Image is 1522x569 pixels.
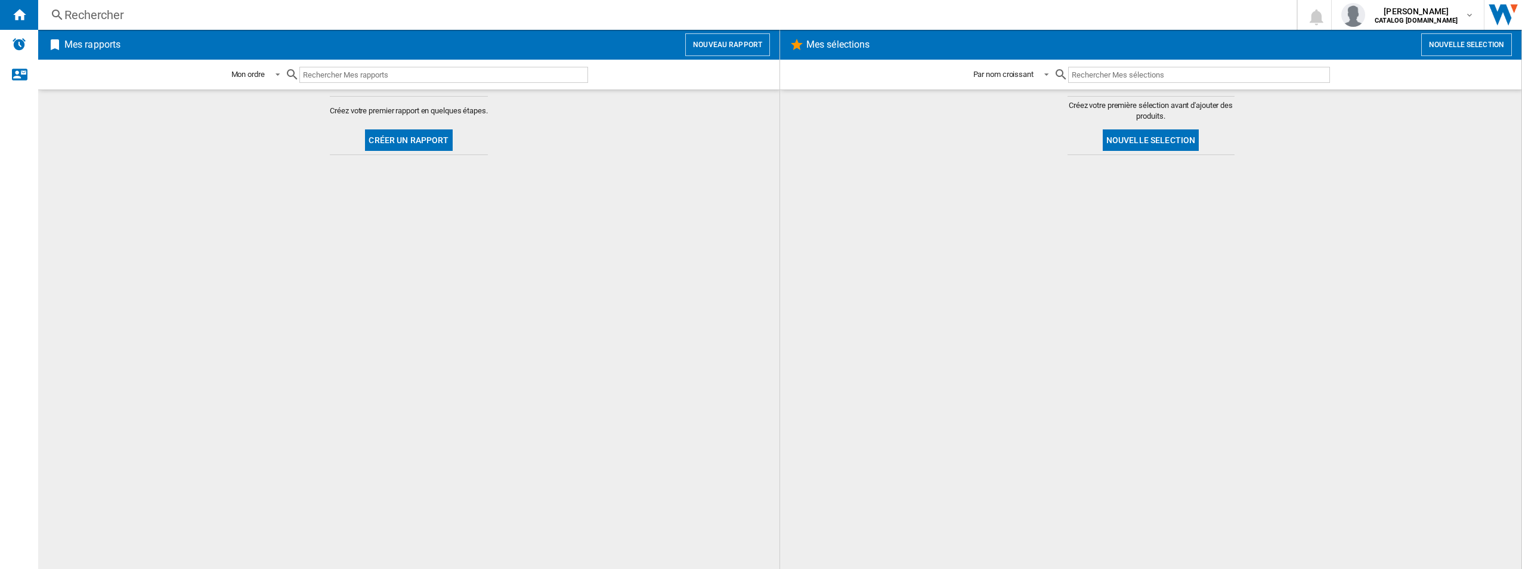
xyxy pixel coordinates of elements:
[804,33,872,56] h2: Mes sélections
[685,33,770,56] button: Nouveau rapport
[62,33,123,56] h2: Mes rapports
[1341,3,1365,27] img: profile.jpg
[1068,67,1330,83] input: Rechercher Mes sélections
[365,129,452,151] button: Créer un rapport
[1068,100,1235,122] span: Créez votre première sélection avant d'ajouter des produits.
[1375,5,1458,17] span: [PERSON_NAME]
[12,37,26,51] img: alerts-logo.svg
[1375,17,1458,24] b: CATALOG [DOMAIN_NAME]
[231,70,265,79] div: Mon ordre
[299,67,588,83] input: Rechercher Mes rapports
[973,70,1034,79] div: Par nom croissant
[1103,129,1199,151] button: Nouvelle selection
[330,106,487,116] span: Créez votre premier rapport en quelques étapes.
[1421,33,1512,56] button: Nouvelle selection
[64,7,1266,23] div: Rechercher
